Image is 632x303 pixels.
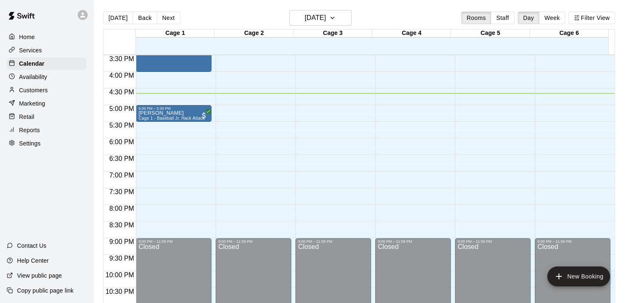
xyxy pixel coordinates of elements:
[19,139,41,148] p: Settings
[107,205,136,212] span: 8:00 PM
[7,44,87,57] a: Services
[103,271,136,278] span: 10:00 PM
[289,10,352,26] button: [DATE]
[530,30,609,37] div: Cage 6
[547,266,610,286] button: add
[103,288,136,295] span: 10:30 PM
[218,239,289,244] div: 9:00 PM – 11:59 PM
[107,72,136,79] span: 4:00 PM
[19,33,35,41] p: Home
[568,12,615,24] button: Filter View
[19,99,45,108] p: Marketing
[539,12,565,24] button: Week
[461,12,491,24] button: Rooms
[17,256,49,265] p: Help Center
[200,111,208,120] span: All customers have paid
[518,12,539,24] button: Day
[17,286,74,295] p: Copy public page link
[107,122,136,129] span: 5:30 PM
[138,116,204,121] span: Cage 1 - Baseball Jr. Hack Attack
[491,12,514,24] button: Staff
[7,57,87,70] a: Calendar
[136,105,211,122] div: 5:00 PM – 5:30 PM: Marla Martens
[7,137,87,150] a: Settings
[17,241,47,250] p: Contact Us
[305,12,326,24] h6: [DATE]
[107,238,136,245] span: 9:00 PM
[138,106,209,111] div: 5:00 PM – 5:30 PM
[107,155,136,162] span: 6:30 PM
[298,239,369,244] div: 9:00 PM – 11:59 PM
[138,239,209,244] div: 9:00 PM – 11:59 PM
[107,222,136,229] span: 8:30 PM
[19,59,44,68] p: Calendar
[7,31,87,43] a: Home
[103,12,133,24] button: [DATE]
[17,271,62,280] p: View public page
[293,30,372,37] div: Cage 3
[378,239,448,244] div: 9:00 PM – 11:59 PM
[19,73,47,81] p: Availability
[457,239,528,244] div: 9:00 PM – 11:59 PM
[19,126,40,134] p: Reports
[19,46,42,54] p: Services
[107,188,136,195] span: 7:30 PM
[107,55,136,62] span: 3:30 PM
[7,97,87,110] a: Marketing
[107,138,136,145] span: 6:00 PM
[157,12,180,24] button: Next
[107,255,136,262] span: 9:30 PM
[214,30,293,37] div: Cage 2
[372,30,451,37] div: Cage 4
[7,84,87,96] a: Customers
[107,89,136,96] span: 4:30 PM
[7,111,87,123] a: Retail
[136,39,211,72] div: 3:00 PM – 4:00 PM: Jameson
[7,71,87,83] a: Availability
[19,86,48,94] p: Customers
[136,30,215,37] div: Cage 1
[19,113,34,121] p: Retail
[107,105,136,112] span: 5:00 PM
[133,12,157,24] button: Back
[7,124,87,136] a: Reports
[537,239,608,244] div: 9:00 PM – 11:59 PM
[107,172,136,179] span: 7:00 PM
[451,30,530,37] div: Cage 5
